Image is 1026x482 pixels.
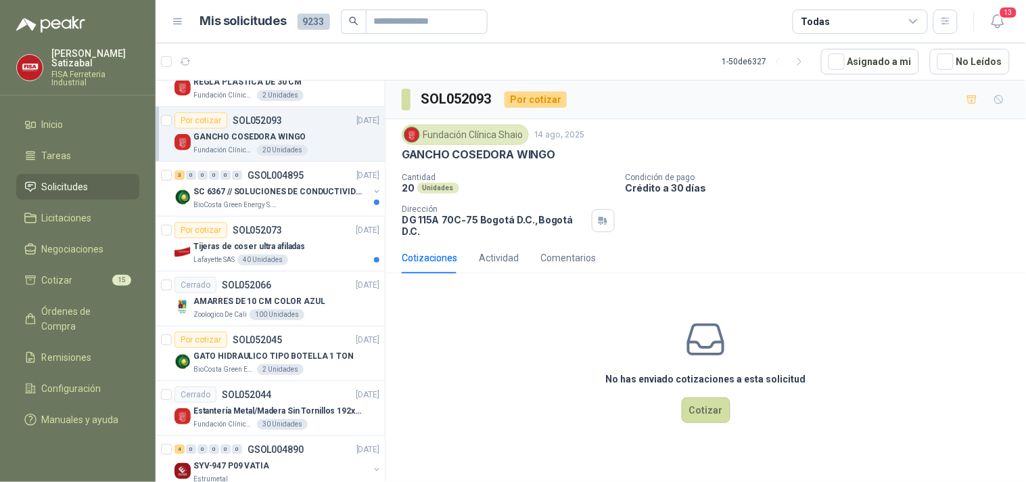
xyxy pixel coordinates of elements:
[232,445,242,454] div: 0
[298,14,330,30] span: 9233
[174,189,191,205] img: Company Logo
[51,49,139,68] p: [PERSON_NAME] Satizabal
[42,412,119,427] span: Manuales y ayuda
[16,376,139,401] a: Configuración
[821,49,919,74] button: Asignado a mi
[197,445,208,454] div: 0
[200,12,287,31] h1: Mis solicitudes
[42,350,92,365] span: Remisiones
[402,148,555,162] p: GANCHO COSEDORA WINGO
[257,145,308,156] div: 20 Unidades
[193,185,362,198] p: SC 6367 // SOLUCIONES DE CONDUCTIVIDAD
[156,271,385,326] a: CerradoSOL052066[DATE] Company LogoAMARRES DE 10 CM COLOR AZULZoologico De Cali100 Unidades
[174,299,191,315] img: Company Logo
[505,91,567,108] div: Por cotizar
[220,445,231,454] div: 0
[112,275,131,286] span: 15
[16,16,85,32] img: Logo peakr
[16,112,139,137] a: Inicio
[402,214,586,237] p: DG 115A 70C-75 Bogotá D.C. , Bogotá D.C.
[356,279,379,292] p: [DATE]
[193,145,254,156] p: Fundación Clínica Shaio
[222,390,271,399] p: SOL052044
[999,6,1018,19] span: 13
[985,9,1010,34] button: 13
[248,171,304,180] p: GSOL004895
[42,117,64,132] span: Inicio
[193,350,354,363] p: GATO HIDRAULICO TIPO BOTELLA 1 TON
[421,89,494,110] h3: SOL052093
[16,407,139,433] a: Manuales y ayuda
[16,345,139,370] a: Remisiones
[349,16,358,26] span: search
[232,171,242,180] div: 0
[356,169,379,182] p: [DATE]
[257,90,304,101] div: 2 Unidades
[626,182,1021,194] p: Crédito a 30 días
[174,353,191,370] img: Company Logo
[479,250,519,265] div: Actividad
[722,51,810,72] div: 1 - 50 de 6327
[174,387,216,403] div: Cerrado
[193,460,269,473] p: SYV-947 P09 VATIA
[248,445,304,454] p: GSOL004890
[193,200,279,211] p: BioCosta Green Energy S.A.S
[42,179,89,194] span: Solicitudes
[156,107,385,162] a: Por cotizarSOL052093[DATE] Company LogoGANCHO COSEDORA WINGOFundación Clínica Shaio20 Unidades
[356,443,379,456] p: [DATE]
[42,304,126,334] span: Órdenes de Compra
[237,255,288,265] div: 40 Unidades
[193,255,235,265] p: Lafayette SAS
[16,205,139,231] a: Licitaciones
[16,236,139,262] a: Negociaciones
[402,204,586,214] p: Dirección
[174,222,227,238] div: Por cotizar
[174,445,185,454] div: 4
[404,127,419,142] img: Company Logo
[626,173,1021,182] p: Condición de pago
[222,280,271,290] p: SOL052066
[174,244,191,260] img: Company Logo
[402,173,615,182] p: Cantidad
[801,14,830,29] div: Todas
[534,129,584,141] p: 14 ago, 2025
[356,334,379,347] p: [DATE]
[220,171,231,180] div: 0
[193,405,362,418] p: Estantería Metal/Madera Sin Tornillos 192x100x50 cm 5 Niveles Gris
[209,445,219,454] div: 0
[682,397,730,423] button: Cotizar
[193,419,254,430] p: Fundación Clínica Shaio
[193,364,254,375] p: BioCosta Green Energy S.A.S
[42,148,72,163] span: Tareas
[193,76,302,89] p: REGLA PLASTICA DE 30 CM
[42,242,104,257] span: Negociaciones
[193,131,306,144] p: GANCHO COSEDORA WINGO
[16,143,139,169] a: Tareas
[174,79,191,95] img: Company Logo
[417,183,459,194] div: Unidades
[209,171,219,180] div: 0
[174,171,185,180] div: 3
[174,463,191,479] img: Company Logo
[605,372,806,387] h3: No has enviado cotizaciones a esta solicitud
[233,225,282,235] p: SOL052073
[233,335,282,345] p: SOL052045
[402,182,415,194] p: 20
[193,240,305,253] p: Tijeras de coser ultra afiladas
[193,309,247,320] p: Zoologico De Cali
[356,114,379,127] p: [DATE]
[356,389,379,401] p: [DATE]
[257,419,308,430] div: 30 Unidades
[174,112,227,129] div: Por cotizar
[156,217,385,271] a: Por cotizarSOL052073[DATE] Company LogoTijeras de coser ultra afiladasLafayette SAS40 Unidades
[16,267,139,293] a: Cotizar15
[42,381,101,396] span: Configuración
[174,332,227,348] div: Por cotizar
[156,326,385,381] a: Por cotizarSOL052045[DATE] Company LogoGATO HIDRAULICO TIPO BOTELLA 1 TONBioCosta Green Energy S....
[193,90,254,101] p: Fundación Clínica Shaio
[402,250,457,265] div: Cotizaciones
[186,445,196,454] div: 0
[174,134,191,150] img: Company Logo
[174,167,382,211] a: 3 0 0 0 0 0 GSOL004895[DATE] Company LogoSC 6367 // SOLUCIONES DE CONDUCTIVIDADBioCosta Green Ene...
[197,171,208,180] div: 0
